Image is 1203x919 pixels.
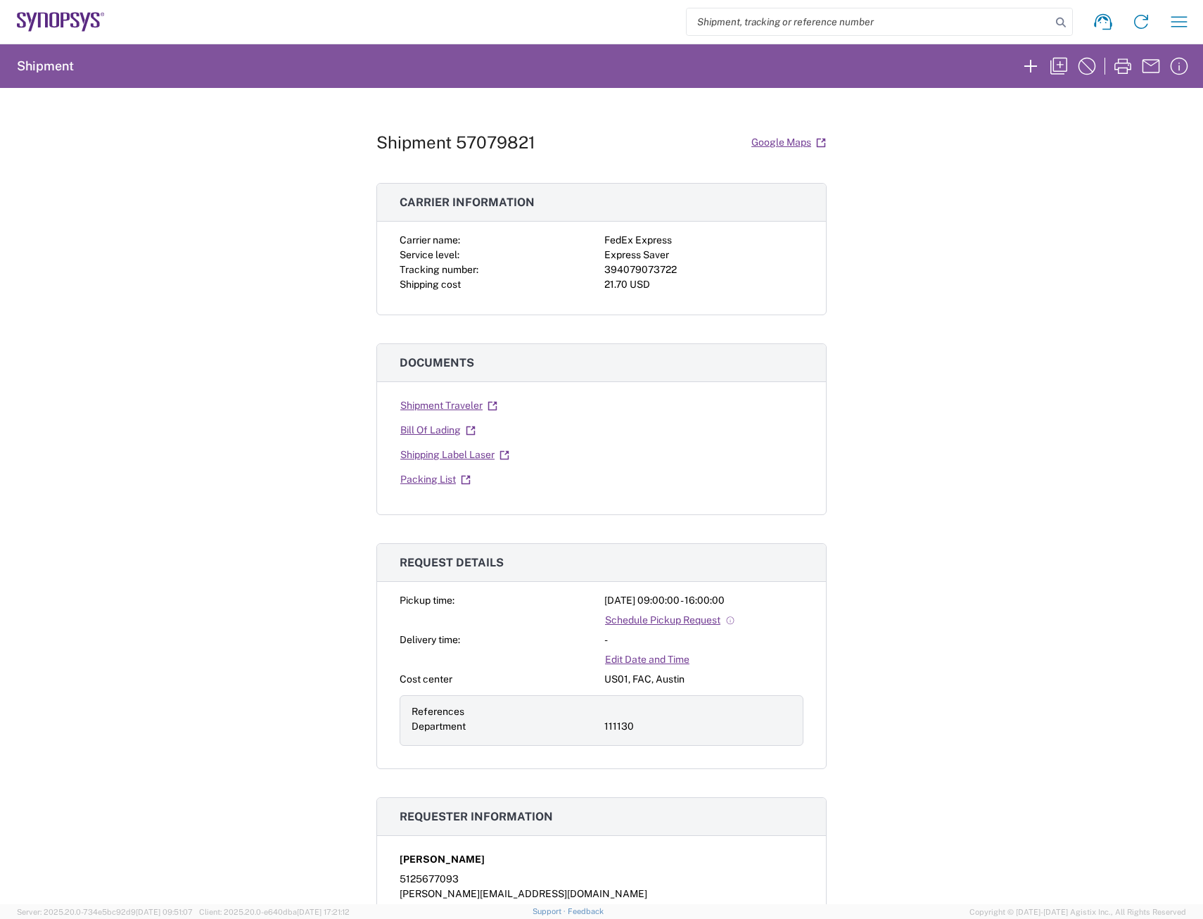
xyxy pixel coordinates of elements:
[604,647,690,672] a: Edit Date and Time
[604,672,803,687] div: US01, FAC, Austin
[400,887,803,901] div: [PERSON_NAME][EMAIL_ADDRESS][DOMAIN_NAME]
[400,393,498,418] a: Shipment Traveler
[969,906,1186,918] span: Copyright © [DATE]-[DATE] Agistix Inc., All Rights Reserved
[199,908,350,916] span: Client: 2025.20.0-e640dba
[400,872,803,887] div: 5125677093
[400,634,460,645] span: Delivery time:
[687,8,1051,35] input: Shipment, tracking or reference number
[568,907,604,915] a: Feedback
[604,233,803,248] div: FedEx Express
[400,356,474,369] span: Documents
[136,908,193,916] span: [DATE] 09:51:07
[400,279,461,290] span: Shipping cost
[400,418,476,443] a: Bill Of Lading
[412,719,599,734] div: Department
[533,907,568,915] a: Support
[400,810,553,823] span: Requester information
[400,556,504,569] span: Request details
[412,706,464,717] span: References
[400,595,454,606] span: Pickup time:
[604,719,791,734] div: 111130
[400,852,485,867] span: [PERSON_NAME]
[400,196,535,209] span: Carrier information
[376,132,535,153] h1: Shipment 57079821
[400,234,460,246] span: Carrier name:
[400,249,459,260] span: Service level:
[604,262,803,277] div: 394079073722
[400,443,510,467] a: Shipping Label Laser
[604,633,803,647] div: -
[400,467,471,492] a: Packing List
[604,277,803,292] div: 21.70 USD
[17,58,74,75] h2: Shipment
[604,593,803,608] div: [DATE] 09:00:00 - 16:00:00
[17,908,193,916] span: Server: 2025.20.0-734e5bc92d9
[604,248,803,262] div: Express Saver
[297,908,350,916] span: [DATE] 17:21:12
[604,608,736,633] a: Schedule Pickup Request
[400,264,478,275] span: Tracking number:
[400,673,452,685] span: Cost center
[751,130,827,155] a: Google Maps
